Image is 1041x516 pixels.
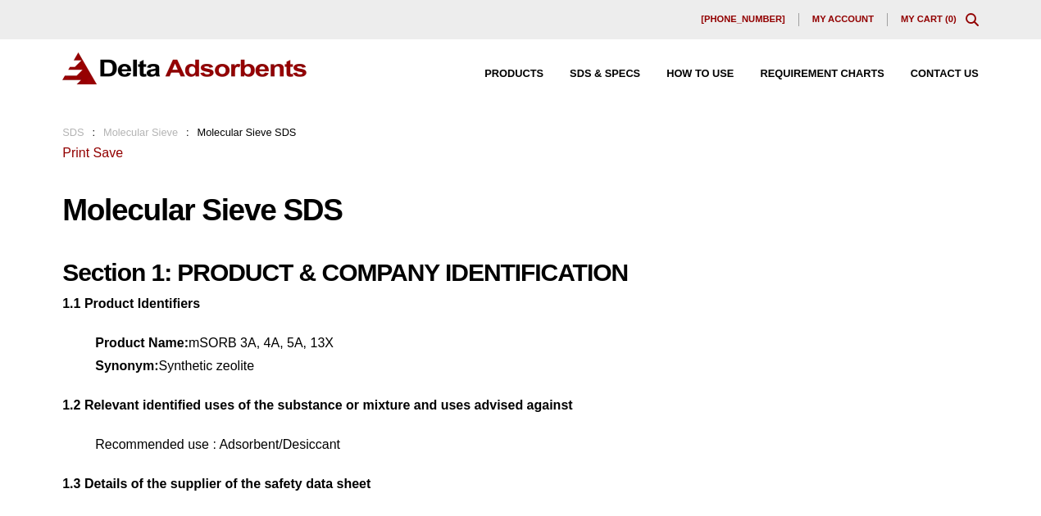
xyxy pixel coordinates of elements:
p: Recommended use : Adsorbent/Desiccant [62,433,979,455]
a: Contact Us [884,69,979,79]
strong: 1.3 Details of the supplier of the safety data sheet [62,477,370,491]
span: : [92,126,95,138]
span: 0 [948,14,953,24]
h2: Section 1: PRODUCT & COMPANY IDENTIFICATION [62,258,979,287]
p: mSORB 3A, 4A, 5A, 13X Synthetic zeolite [62,332,979,376]
a: Requirement Charts [734,69,884,79]
span: : [186,126,189,138]
a: My Cart (0) [901,14,957,24]
span: My account [812,15,874,24]
a: SDS & SPECS [543,69,640,79]
span: Requirement Charts [760,69,884,79]
h1: Molecular Sieve SDS [62,194,979,228]
a: Molecular Sieve [103,126,178,138]
a: Save [93,146,123,160]
strong: Synonym: [95,359,158,373]
a: My account [799,13,888,26]
a: How to Use [640,69,734,79]
a: SDS [62,126,84,138]
strong: 1.2 Relevant identified uses of the substance or mixture and uses advised against [62,398,572,412]
a: [PHONE_NUMBER] [688,13,799,26]
span: Contact Us [911,69,979,79]
img: Delta Adsorbents [62,52,308,84]
div: Toggle Modal Content [966,13,979,26]
span: How to Use [666,69,734,79]
span: Products [484,69,543,79]
strong: 1.1 Product Identifiers [62,296,200,310]
span: Molecular Sieve SDS [198,126,297,138]
span: [PHONE_NUMBER] [701,15,785,24]
strong: Product Name: [95,336,189,350]
a: Print [62,146,89,160]
span: SDS & SPECS [570,69,640,79]
a: Products [458,69,543,79]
